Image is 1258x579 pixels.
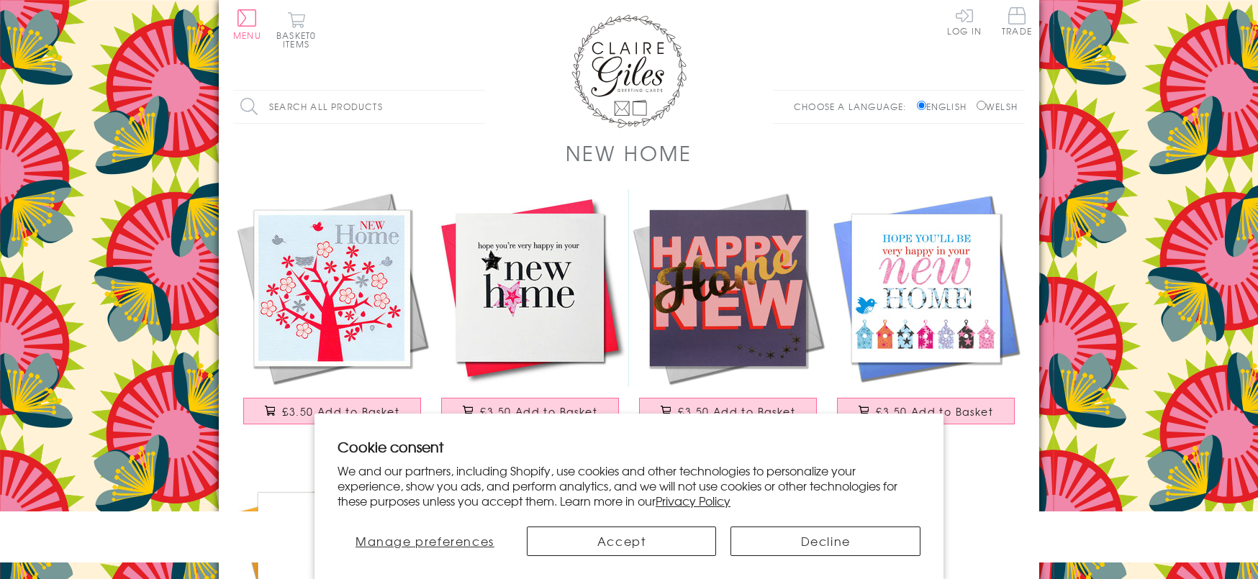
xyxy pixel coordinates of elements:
a: New Home Card, Pink on Plum Happy New Home, with gold foil £3.50 Add to Basket [629,189,827,439]
button: Manage preferences [338,526,512,556]
input: Welsh [977,101,986,110]
span: Manage preferences [356,532,494,550]
input: Search [471,91,485,123]
h1: New Home [566,138,692,168]
button: Menu [233,9,261,40]
p: Choose a language: [794,100,914,113]
a: Trade [1002,7,1032,38]
label: Welsh [977,100,1018,113]
span: £3.50 Add to Basket [282,404,399,419]
span: Menu [233,29,261,42]
p: We and our partners, including Shopify, use cookies and other technologies to personalize your ex... [338,463,920,508]
span: £3.50 Add to Basket [876,404,993,419]
button: £3.50 Add to Basket [837,398,1015,424]
input: English [917,101,926,110]
img: New Home Card, Colourful Houses, Hope you'll be very happy in your New Home [827,189,1025,387]
img: Claire Giles Greetings Cards [571,14,687,128]
button: Decline [730,526,920,556]
a: Log In [947,7,982,35]
span: 0 items [283,29,316,50]
a: Privacy Policy [656,492,730,509]
span: £3.50 Add to Basket [480,404,597,419]
img: New Home Card, Pink on Plum Happy New Home, with gold foil [629,189,827,387]
button: Accept [527,526,717,556]
label: English [917,100,974,113]
button: Basket0 items [276,12,316,48]
button: £3.50 Add to Basket [639,398,818,424]
button: £3.50 Add to Basket [441,398,620,424]
a: New Home Card, Pink Star, Embellished with a padded star £3.50 Add to Basket [431,189,629,439]
img: New Home Card, Pink Star, Embellished with a padded star [431,189,629,387]
a: New Home Card, Tree, New Home, Embossed and Foiled text £3.50 Add to Basket [233,189,431,439]
h2: Cookie consent [338,437,920,457]
input: Search all products [233,91,485,123]
span: £3.50 Add to Basket [678,404,795,419]
a: New Home Card, Colourful Houses, Hope you'll be very happy in your New Home £3.50 Add to Basket [827,189,1025,439]
button: £3.50 Add to Basket [243,398,422,424]
span: Trade [1002,7,1032,35]
img: New Home Card, Tree, New Home, Embossed and Foiled text [233,189,431,387]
